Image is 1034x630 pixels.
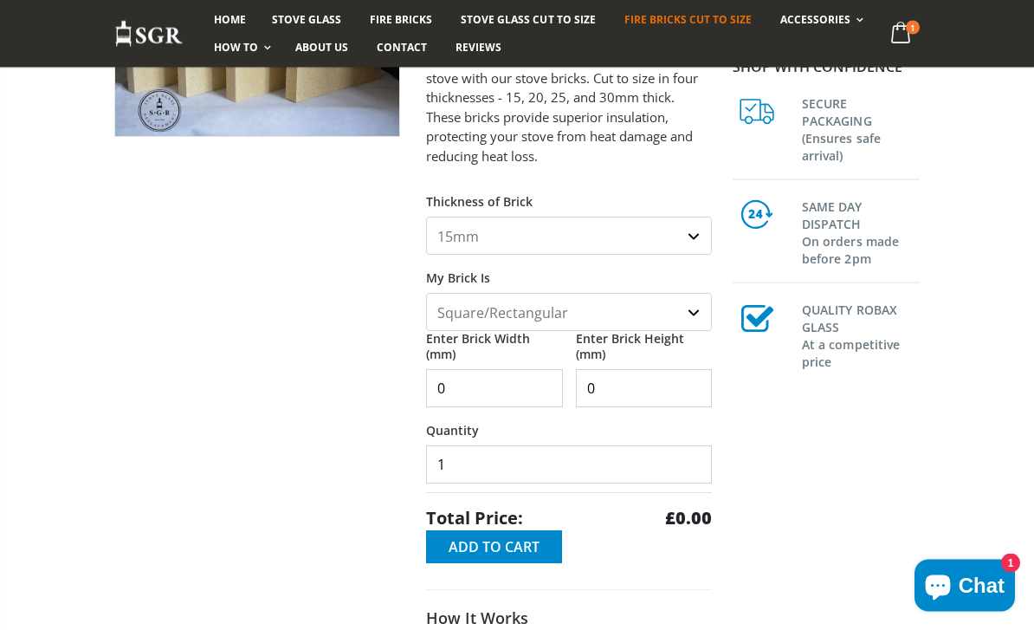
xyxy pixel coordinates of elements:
label: Quantity [426,408,712,439]
span: Home [214,12,246,27]
button: Add to Cart [426,531,562,564]
a: Fire Bricks [357,6,445,34]
a: Stove Glass [259,6,354,34]
span: Reviews [456,40,501,55]
span: Contact [377,40,427,55]
a: Reviews [443,34,514,62]
a: Accessories [767,6,872,34]
label: Enter Brick Height (mm) [576,332,713,363]
span: Add to Cart [449,538,540,557]
strong: £0.00 [665,507,712,531]
span: About us [295,40,348,55]
img: Stove Glass Replacement [114,20,184,49]
p: Increase the efficiency and lifespan of your stove with our stove bricks. Cut to size in four thi... [426,49,712,166]
span: Stove Glass Cut To Size [461,12,595,27]
span: Accessories [780,12,850,27]
a: How To [201,34,280,62]
span: How To [214,40,258,55]
span: Fire Bricks [370,12,432,27]
a: Fire Bricks Cut To Size [611,6,765,34]
inbox-online-store-chat: Shopify online store chat [909,560,1020,616]
label: Enter Brick Width (mm) [426,332,563,363]
a: Stove Glass Cut To Size [448,6,608,34]
label: My Brick Is [426,256,712,287]
span: Stove Glass [272,12,341,27]
span: 1 [906,21,920,35]
h3: QUALITY ROBAX GLASS At a competitive price [802,298,920,371]
span: Total Price: [426,507,523,531]
a: 1 [884,17,920,51]
span: Fire Bricks Cut To Size [624,12,752,27]
a: Home [201,6,259,34]
h3: SECURE PACKAGING (Ensures safe arrival) [802,92,920,165]
a: Contact [364,34,440,62]
label: Thickness of Brick [426,179,712,211]
h3: SAME DAY DISPATCH On orders made before 2pm [802,195,920,268]
h3: How It Works [426,608,712,629]
a: About us [282,34,361,62]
